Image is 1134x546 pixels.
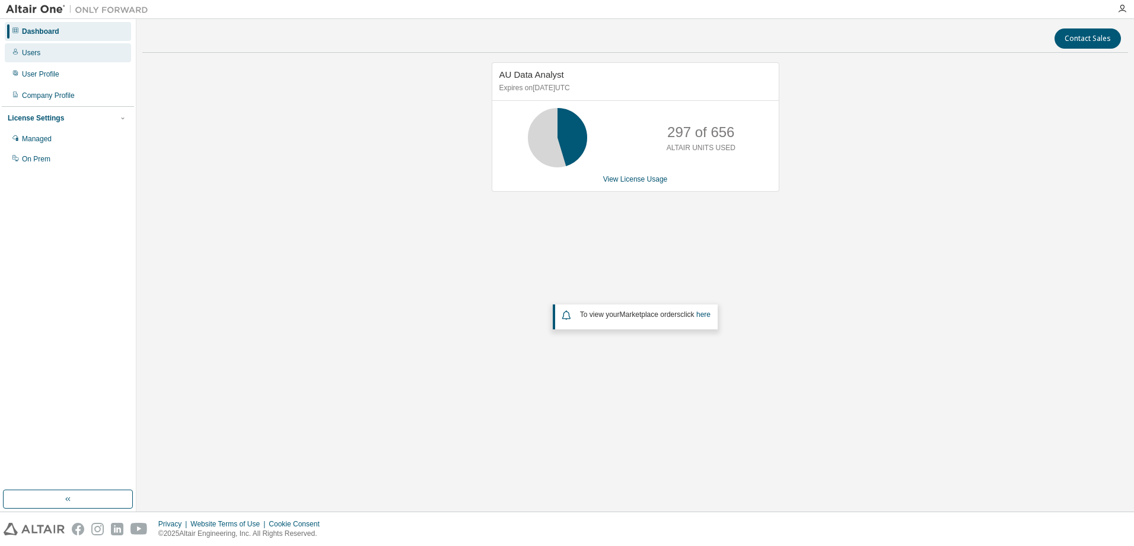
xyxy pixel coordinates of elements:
[4,523,65,535] img: altair_logo.svg
[158,529,327,539] p: © 2025 Altair Engineering, Inc. All Rights Reserved.
[580,310,711,319] span: To view your click
[22,27,59,36] div: Dashboard
[696,310,711,319] a: here
[6,4,154,15] img: Altair One
[22,154,50,164] div: On Prem
[22,69,59,79] div: User Profile
[8,113,64,123] div: License Settings
[499,83,769,93] p: Expires on [DATE] UTC
[91,523,104,535] img: instagram.svg
[72,523,84,535] img: facebook.svg
[1055,28,1121,49] button: Contact Sales
[158,519,190,529] div: Privacy
[499,69,564,80] span: AU Data Analyst
[269,519,326,529] div: Cookie Consent
[22,91,75,100] div: Company Profile
[111,523,123,535] img: linkedin.svg
[620,310,681,319] em: Marketplace orders
[22,48,40,58] div: Users
[603,175,668,183] a: View License Usage
[130,523,148,535] img: youtube.svg
[667,122,734,142] p: 297 of 656
[190,519,269,529] div: Website Terms of Use
[667,143,735,153] p: ALTAIR UNITS USED
[22,134,52,144] div: Managed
